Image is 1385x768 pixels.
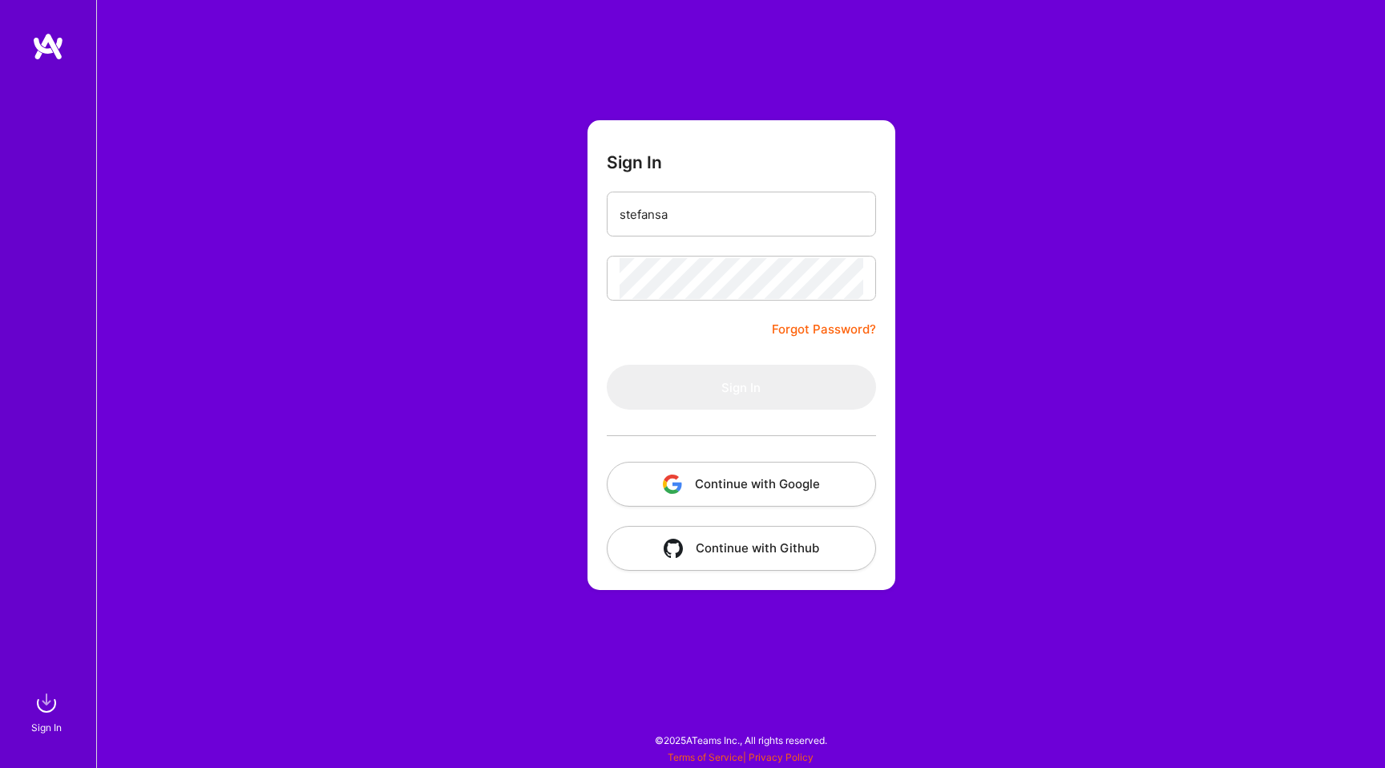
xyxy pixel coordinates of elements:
[607,152,662,172] h3: Sign In
[32,32,64,61] img: logo
[607,462,876,507] button: Continue with Google
[620,194,863,235] input: Email...
[772,320,876,339] a: Forgot Password?
[668,751,814,763] span: |
[607,365,876,410] button: Sign In
[31,719,62,736] div: Sign In
[34,687,63,736] a: sign inSign In
[664,539,683,558] img: icon
[30,687,63,719] img: sign in
[96,720,1385,760] div: © 2025 ATeams Inc., All rights reserved.
[607,526,876,571] button: Continue with Github
[749,751,814,763] a: Privacy Policy
[663,475,682,494] img: icon
[668,751,743,763] a: Terms of Service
